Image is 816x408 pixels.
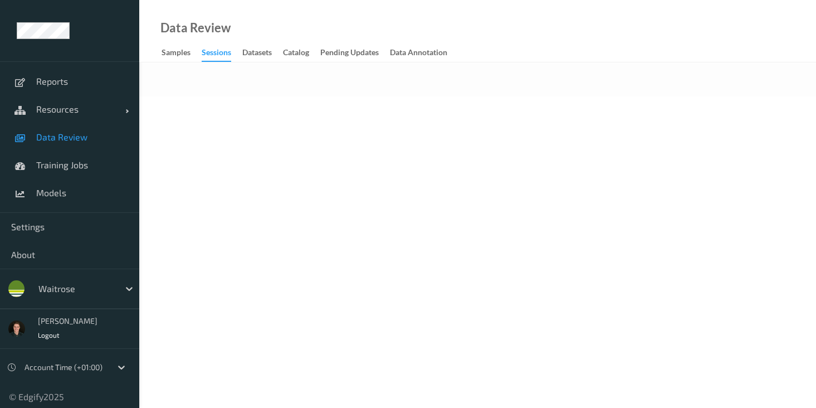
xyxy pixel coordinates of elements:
[390,47,447,61] div: Data Annotation
[320,47,379,61] div: Pending Updates
[242,47,272,61] div: Datasets
[283,45,320,61] a: Catalog
[160,22,231,33] div: Data Review
[242,45,283,61] a: Datasets
[202,45,242,62] a: Sessions
[202,47,231,62] div: Sessions
[283,47,309,61] div: Catalog
[320,45,390,61] a: Pending Updates
[162,47,190,61] div: Samples
[162,45,202,61] a: Samples
[390,45,458,61] a: Data Annotation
